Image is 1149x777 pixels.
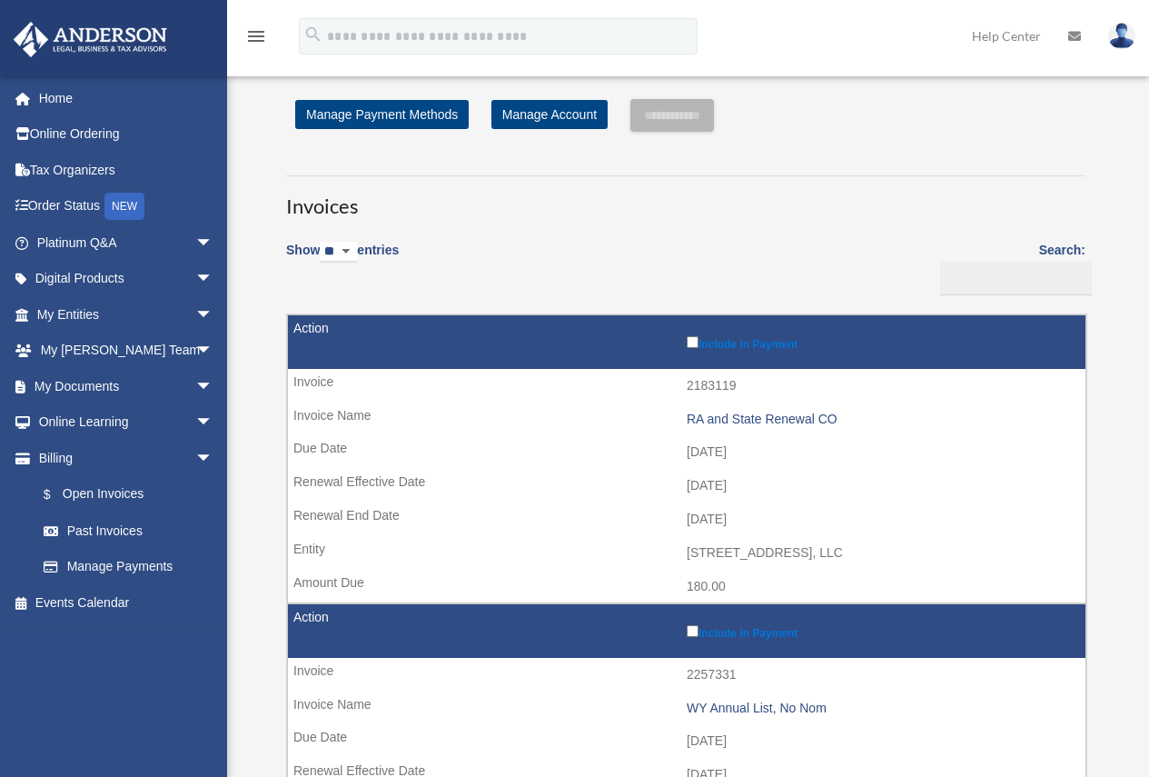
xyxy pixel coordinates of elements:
[13,80,241,116] a: Home
[195,368,232,405] span: arrow_drop_down
[303,25,323,45] i: search
[13,440,232,476] a: Billingarrow_drop_down
[25,513,232,549] a: Past Invoices
[288,435,1085,470] td: [DATE]
[687,622,1076,640] label: Include in Payment
[13,116,241,153] a: Online Ordering
[687,625,698,637] input: Include in Payment
[1108,23,1135,49] img: User Pic
[13,224,241,261] a: Platinum Q&Aarrow_drop_down
[195,440,232,477] span: arrow_drop_down
[25,549,232,585] a: Manage Payments
[288,469,1085,503] td: [DATE]
[288,658,1085,692] td: 2257331
[295,100,469,129] a: Manage Payment Methods
[13,584,241,621] a: Events Calendar
[13,368,241,404] a: My Documentsarrow_drop_down
[195,333,232,370] span: arrow_drop_down
[13,404,241,441] a: Online Learningarrow_drop_down
[288,369,1085,403] td: 2183119
[104,193,144,220] div: NEW
[54,483,63,506] span: $
[195,224,232,262] span: arrow_drop_down
[934,239,1085,295] label: Search:
[195,261,232,298] span: arrow_drop_down
[687,701,1076,716] div: WY Annual List, No Nom
[245,32,267,47] a: menu
[13,261,241,297] a: Digital Productsarrow_drop_down
[245,25,267,47] i: menu
[940,262,1092,296] input: Search:
[491,100,608,129] a: Manage Account
[195,404,232,442] span: arrow_drop_down
[288,536,1085,571] td: [STREET_ADDRESS], LLC
[687,412,1076,427] div: RA and State Renewal CO
[286,239,399,281] label: Show entries
[288,503,1085,537] td: [DATE]
[13,152,241,188] a: Tax Organizers
[687,333,1076,351] label: Include in Payment
[288,570,1085,604] td: 180.00
[687,336,698,348] input: Include in Payment
[13,296,241,333] a: My Entitiesarrow_drop_down
[8,22,173,57] img: Anderson Advisors Platinum Portal
[320,242,357,263] select: Showentries
[13,333,241,369] a: My [PERSON_NAME] Teamarrow_drop_down
[195,296,232,334] span: arrow_drop_down
[25,476,223,513] a: $Open Invoices
[286,175,1085,221] h3: Invoices
[288,724,1085,759] td: [DATE]
[13,188,241,225] a: Order StatusNEW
